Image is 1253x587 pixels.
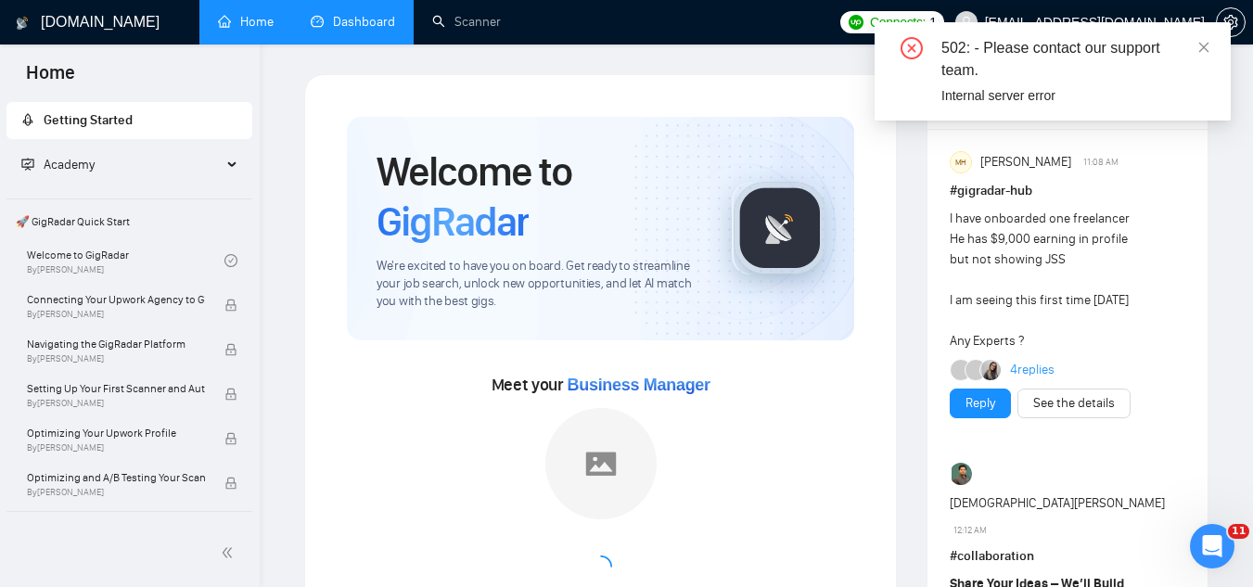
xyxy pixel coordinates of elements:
span: Home [11,59,90,98]
span: 11:08 AM [1083,154,1119,171]
a: See the details [1033,393,1115,414]
span: lock [224,477,237,490]
button: See the details [1017,389,1131,418]
div: Hey there! Dima is here to help you 🤓Please, give me a couple of minutes to check your request mo... [15,42,304,119]
div: If you would like to use 2 words together, you could try a simple but effective query like this: ... [30,131,289,313]
span: setting [1217,15,1245,30]
img: Muhammad Owais Awan [952,463,974,485]
a: setting [1216,15,1246,30]
div: Please, give me a couple of minutes to check your request more precisely 💻 [30,70,289,107]
textarea: Message… [16,406,355,438]
span: rocket [21,113,34,126]
span: Navigating the GigRadar Platform [27,335,205,353]
span: [DEMOGRAPHIC_DATA][PERSON_NAME] [950,493,1165,514]
span: Getting Started [44,112,133,128]
span: Optimizing and A/B Testing Your Scanner for Better Results [27,468,205,487]
span: 🚀 GigRadar Quick Start [8,203,250,240]
h1: Dima [90,9,127,23]
iframe: Intercom live chat [1190,524,1234,568]
div: Dima says… [15,120,356,345]
a: Welcome to GigRadarBy[PERSON_NAME] [27,240,224,281]
div: Hey there! Dima is here to help you 🤓 [30,53,289,71]
button: Send a message… [318,438,348,467]
span: lock [224,343,237,356]
div: If you would like to use 2 words together, you could try a simple but effective query like this:"... [15,120,304,325]
span: lock [224,388,237,401]
span: lock [224,432,237,445]
span: 12:12 AM [953,522,987,539]
img: Profile image for Dima [53,10,83,40]
div: I have onboarded one freelancer He has $9,000 earning in profile but not showing JSS I am seeing ... [950,209,1138,351]
button: setting [1216,7,1246,37]
a: Reply [965,393,995,414]
span: Connects: [870,12,926,32]
span: GigRadar [377,197,529,247]
div: Do you have any other questions about the response you received, or do you need assistance with a... [15,345,304,422]
span: [PERSON_NAME] [980,152,1071,172]
span: Meet your [492,375,710,395]
span: Academy [44,157,95,172]
button: Gif picker [88,445,103,460]
a: homeHome [218,14,274,30]
div: Do you have any other questions about the response you received, or do you need assistance with a... [30,356,289,411]
button: Reply [950,389,1011,418]
span: 1 [929,12,937,32]
div: 502: - Please contact our support team. [941,37,1208,82]
h1: # collaboration [950,546,1185,567]
span: fund-projection-screen [21,158,34,171]
img: placeholder.png [545,408,657,519]
code: "data warehouse" | "data warehouses" | "data warehousing" [30,204,280,239]
code: Data (warehous*) [84,259,211,275]
button: Emoji picker [58,445,73,460]
button: Upload attachment [29,445,44,460]
span: close [1197,41,1210,54]
a: 4replies [1010,361,1055,379]
img: logo [16,8,29,38]
span: Optimizing Your Upwork Profile [27,424,205,442]
span: We're excited to have you on board. Get ready to streamline your job search, unlock new opportuni... [377,258,702,311]
span: loading [588,555,612,579]
div: MH [951,152,971,172]
div: Internal server error [941,85,1208,106]
span: By [PERSON_NAME] [27,309,205,320]
span: By [PERSON_NAME] [27,353,205,364]
p: Active 1h ago [90,23,173,42]
span: double-left [221,543,239,562]
span: 11 [1228,524,1249,539]
div: Dima says… [15,345,356,463]
h1: # gigradar-hub [950,181,1185,201]
img: Mariia Heshka [982,360,1003,380]
span: By [PERSON_NAME] [27,487,205,498]
div: Dima says… [15,42,356,121]
a: dashboardDashboard [311,14,395,30]
span: By [PERSON_NAME] [27,398,205,409]
span: close-circle [901,37,923,59]
span: user [960,16,973,29]
a: searchScanner [432,14,501,30]
div: Dima • 6h ago [30,328,112,339]
h1: Welcome to [377,147,702,247]
span: 👑 Agency Success with GigRadar [8,516,250,553]
span: By [PERSON_NAME] [27,442,205,453]
button: go back [12,7,47,43]
span: Academy [21,157,95,172]
span: Setting Up Your First Scanner and Auto-Bidder [27,379,205,398]
li: Getting Started [6,102,252,139]
button: Start recording [118,445,133,460]
span: Business Manager [568,376,710,394]
span: Connecting Your Upwork Agency to GigRadar [27,290,205,309]
img: upwork-logo.png [849,15,863,30]
span: check-circle [224,254,237,267]
div: Close [326,7,359,41]
img: gigradar-logo.png [734,182,826,274]
button: Home [290,7,326,43]
span: lock [224,299,237,312]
